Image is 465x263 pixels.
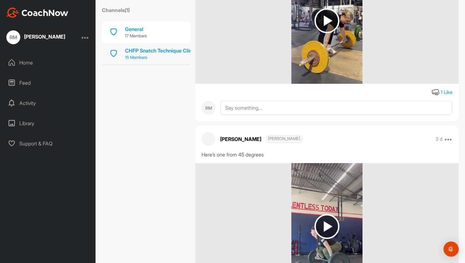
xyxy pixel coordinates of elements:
[125,33,147,39] p: 17 Members
[24,34,65,39] div: [PERSON_NAME]
[201,101,215,115] div: RM
[443,242,459,257] div: Open Intercom Messenger
[3,115,93,131] div: Library
[201,151,452,158] div: Here’s one from 45 degrees
[3,55,93,70] div: Home
[441,89,452,96] div: 1 Like
[102,6,130,14] label: Channels ( 1 )
[314,8,339,33] img: play
[314,214,339,239] img: play
[6,30,20,44] div: RM
[125,47,209,54] div: CHFP Snatch Technique Clinic 8/24
[6,8,68,18] img: CoachNow
[125,54,209,61] p: 15 Members
[3,75,93,91] div: Feed
[125,25,147,33] div: General
[266,135,302,143] span: [PERSON_NAME]
[3,95,93,111] div: Activity
[436,136,443,142] p: 3 d
[3,136,93,151] div: Support & FAQ
[220,135,302,143] p: [PERSON_NAME]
